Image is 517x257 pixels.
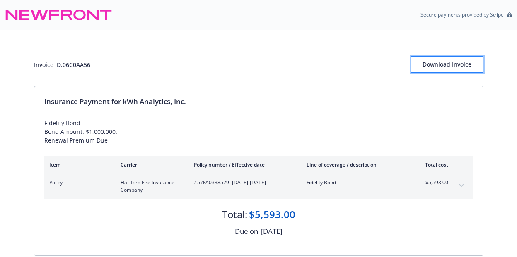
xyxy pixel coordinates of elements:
div: Policy number / Effective date [194,161,293,168]
div: Invoice ID: 06C0AA56 [34,60,90,69]
div: Carrier [121,161,181,168]
button: expand content [455,179,468,192]
div: Item [49,161,107,168]
span: Policy [49,179,107,186]
div: $5,593.00 [249,207,295,221]
button: Download Invoice [411,56,483,73]
div: Line of coverage / description [307,161,404,168]
div: Total cost [417,161,448,168]
div: Due on [235,226,258,237]
p: Secure payments provided by Stripe [420,11,504,18]
span: #57FA0338529 - [DATE]-[DATE] [194,179,293,186]
div: Total: [222,207,247,221]
div: Fidelity Bond Bond Amount: $1,000,000. Renewal Premium Due [44,119,473,145]
div: Insurance Payment for kWh Analytics, Inc. [44,96,473,107]
div: PolicyHartford Fire Insurance Company#57FA0338529- [DATE]-[DATE]Fidelity Bond$5,593.00expand content [44,174,473,199]
span: $5,593.00 [417,179,448,186]
div: Download Invoice [411,57,483,72]
span: Fidelity Bond [307,179,404,186]
span: Hartford Fire Insurance Company [121,179,181,194]
div: [DATE] [261,226,283,237]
